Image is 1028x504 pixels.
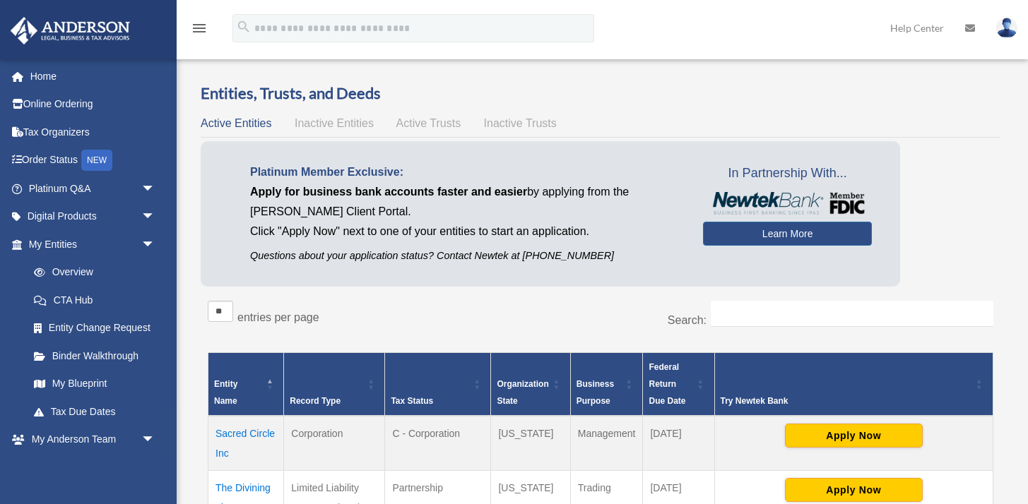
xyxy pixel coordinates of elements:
[385,353,491,416] th: Tax Status: Activate to sort
[284,416,385,471] td: Corporation
[396,117,461,129] span: Active Trusts
[721,392,972,409] div: Try Newtek Bank
[191,20,208,37] i: menu
[10,90,177,119] a: Online Ordering
[250,247,682,265] p: Questions about your application status? Contact Newtek at [PHONE_NUMBER]
[714,353,993,416] th: Try Newtek Bank : Activate to sort
[208,353,284,416] th: Entity Name: Activate to invert sorting
[236,19,252,35] i: search
[10,174,177,203] a: Platinum Q&Aarrow_drop_down
[668,314,707,326] label: Search:
[996,18,1017,38] img: User Pic
[785,424,923,448] button: Apply Now
[201,117,271,129] span: Active Entities
[497,379,548,406] span: Organization State
[141,230,170,259] span: arrow_drop_down
[20,258,163,287] a: Overview
[141,453,170,482] span: arrow_drop_down
[141,426,170,455] span: arrow_drop_down
[250,162,682,182] p: Platinum Member Exclusive:
[570,416,643,471] td: Management
[703,222,872,246] a: Learn More
[250,222,682,241] p: Click "Apply Now" next to one of your entities to start an application.
[385,416,491,471] td: C - Corporation
[785,478,923,502] button: Apply Now
[10,426,177,454] a: My Anderson Teamarrow_drop_down
[290,396,341,406] span: Record Type
[10,230,170,258] a: My Entitiesarrow_drop_down
[484,117,557,129] span: Inactive Trusts
[20,342,170,370] a: Binder Walkthrough
[20,314,170,342] a: Entity Change Request
[81,150,112,171] div: NEW
[141,203,170,232] span: arrow_drop_down
[391,396,433,406] span: Tax Status
[10,118,177,146] a: Tax Organizers
[10,203,177,231] a: Digital Productsarrow_drop_down
[10,62,177,90] a: Home
[10,453,177,481] a: My Documentsarrow_drop_down
[703,162,872,185] span: In Partnership With...
[191,25,208,37] a: menu
[643,416,714,471] td: [DATE]
[214,379,237,406] span: Entity Name
[491,416,570,471] td: [US_STATE]
[141,174,170,203] span: arrow_drop_down
[491,353,570,416] th: Organization State: Activate to sort
[649,362,685,406] span: Federal Return Due Date
[20,286,170,314] a: CTA Hub
[20,397,170,426] a: Tax Due Dates
[284,353,385,416] th: Record Type: Activate to sort
[250,186,527,198] span: Apply for business bank accounts faster and easier
[295,117,374,129] span: Inactive Entities
[20,370,170,398] a: My Blueprint
[208,416,284,471] td: Sacred Circle Inc
[237,311,319,323] label: entries per page
[570,353,643,416] th: Business Purpose: Activate to sort
[10,146,177,175] a: Order StatusNEW
[643,353,714,416] th: Federal Return Due Date: Activate to sort
[710,192,865,215] img: NewtekBankLogoSM.png
[250,182,682,222] p: by applying from the [PERSON_NAME] Client Portal.
[6,17,134,44] img: Anderson Advisors Platinum Portal
[201,83,1000,104] h3: Entities, Trusts, and Deeds
[577,379,614,406] span: Business Purpose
